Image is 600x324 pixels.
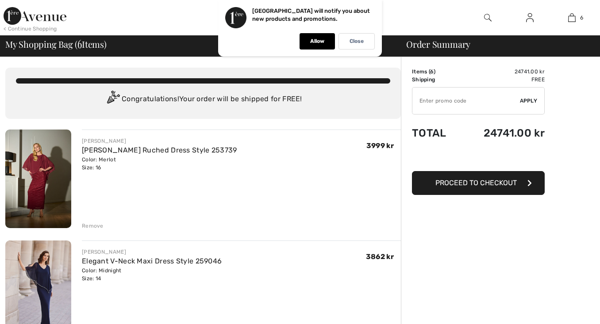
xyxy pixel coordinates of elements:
[5,130,71,228] img: Maxi Sheath Ruched Dress Style 253739
[350,38,364,45] p: Close
[412,148,545,168] iframe: PayPal
[460,118,545,148] td: 24741.00 kr
[519,12,541,23] a: Sign In
[82,257,222,265] a: Elegant V-Neck Maxi Dress Style 259046
[460,76,545,84] td: Free
[412,118,460,148] td: Total
[551,12,592,23] a: 6
[412,68,460,76] td: Items ( )
[310,38,324,45] p: Allow
[82,267,222,282] div: Color: Midnight Size: 14
[412,88,520,114] input: Promo code
[460,68,545,76] td: 24741.00 kr
[412,171,545,195] button: Proceed to Checkout
[4,25,57,33] div: < Continue Shopping
[366,252,394,261] span: 3862 kr
[412,76,460,84] td: Shipping
[104,91,122,108] img: Congratulation2.svg
[16,91,390,108] div: Congratulations! Your order will be shipped for FREE!
[5,40,107,49] span: My Shopping Bag ( Items)
[430,69,434,75] span: 6
[568,12,576,23] img: My Bag
[252,8,370,22] p: [GEOGRAPHIC_DATA] will notify you about new products and promotions.
[82,137,237,145] div: [PERSON_NAME]
[82,222,104,230] div: Remove
[82,146,237,154] a: [PERSON_NAME] Ruched Dress Style 253739
[82,248,222,256] div: [PERSON_NAME]
[580,14,583,22] span: 6
[77,38,82,49] span: 6
[520,97,538,105] span: Apply
[82,156,237,172] div: Color: Merlot Size: 16
[435,179,517,187] span: Proceed to Checkout
[484,12,492,23] img: search the website
[526,12,534,23] img: My Info
[396,40,595,49] div: Order Summary
[366,141,394,150] span: 3999 kr
[4,7,66,25] img: 1ère Avenue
